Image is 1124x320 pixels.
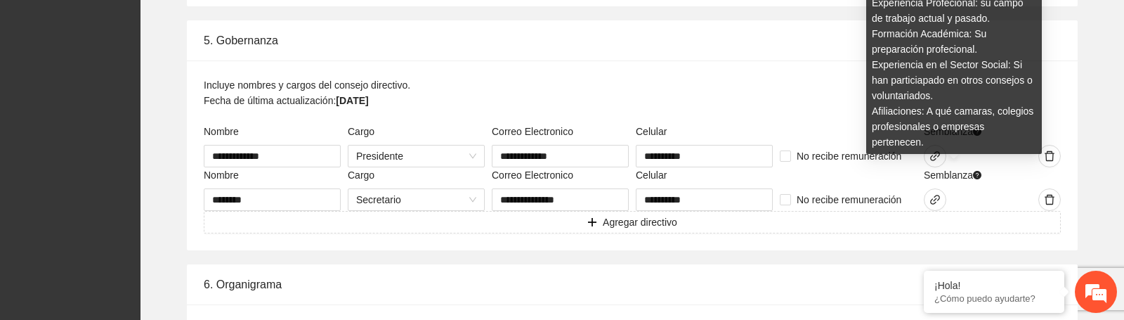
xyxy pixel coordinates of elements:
strong: [DATE] [336,95,368,106]
label: Celular [636,124,667,139]
label: Cargo [348,124,374,139]
p: Incluye nombres y cargos del consejo directivo. Fecha de última actualización: [204,77,410,108]
button: delete [1038,145,1061,167]
span: Presidente [356,146,476,167]
span: question-circle [973,127,981,136]
span: question-circle [973,171,981,179]
span: No recibe remuneración [791,192,907,207]
textarea: Escriba su mensaje y pulse “Intro” [7,190,268,239]
button: delete [1038,188,1061,211]
span: No recibe remuneración [791,148,907,164]
label: Correo Electronico [492,124,573,139]
span: delete [1039,151,1060,162]
div: 5. Gobernanza [204,20,1061,60]
span: Secretario [356,189,476,210]
button: link [924,188,946,211]
div: 6. Organigrama [204,264,1061,305]
div: Chatee con nosotros ahora [73,72,236,90]
span: Semblanza [924,167,981,183]
span: Semblanza [924,124,981,139]
div: ¡Hola! [934,280,1054,291]
span: Estamos en línea. [81,91,194,233]
button: link [924,145,946,167]
label: Cargo [348,167,374,183]
span: link [924,194,946,205]
span: link [924,151,946,162]
p: ¿Cómo puedo ayudarte? [934,293,1054,304]
label: Nombre [204,167,239,183]
span: Agregar directivo [603,215,677,230]
div: Minimizar ventana de chat en vivo [230,7,264,41]
span: delete [1039,194,1060,205]
span: plus [587,217,597,229]
label: Nombre [204,124,239,139]
button: plusAgregar directivo [204,211,1061,233]
label: Celular [636,167,667,183]
label: Correo Electronico [492,167,573,183]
